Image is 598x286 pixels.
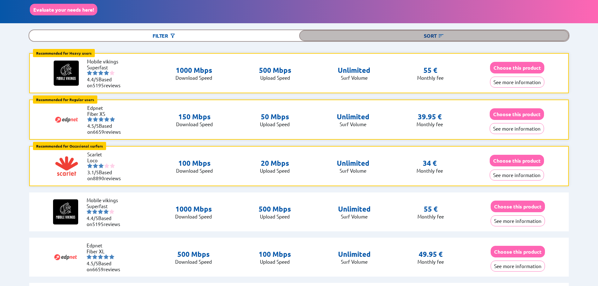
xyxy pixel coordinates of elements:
li: Based on reviews [87,260,124,272]
a: See more information [490,126,544,132]
li: Mobile vikings [87,58,125,64]
b: Recommended for Heavy users [36,51,92,56]
span: 4.4/5 [87,215,98,221]
p: 20 Mbps [260,159,290,168]
li: Based on reviews [87,215,124,227]
img: starnr5 [110,117,115,122]
img: starnr5 [109,254,114,259]
p: Download Speed [175,75,212,81]
img: starnr4 [104,117,109,122]
button: Choose this product [490,155,544,166]
img: Logo of Edpnet [53,245,78,270]
li: Fiber XL [87,248,124,254]
img: starnr3 [98,209,103,214]
img: Logo of Scarlet [54,154,79,179]
img: starnr5 [110,70,115,75]
a: Choose this product [491,203,545,209]
p: Surf Volume [337,168,369,174]
span: 6659 [93,129,104,135]
p: Download Speed [176,121,213,127]
img: Logo of Edpnet [54,107,79,132]
button: Evaluate your needs here! [30,4,97,15]
button: See more information [491,261,545,272]
img: starnr1 [87,70,92,75]
p: 1000 Mbps [175,66,212,75]
span: 5195 [93,82,104,88]
button: See more information [490,170,544,181]
p: Unlimited [337,112,369,121]
button: Choose this product [491,246,545,257]
p: 100 Mbps [176,159,213,168]
img: Button open the sorting menu [438,33,444,39]
a: See more information [490,172,544,178]
p: Unlimited [338,205,371,213]
img: starnr4 [104,70,109,75]
li: Edpnet [87,242,124,248]
li: Loco [87,157,125,163]
p: Surf Volume [338,75,370,81]
img: starnr2 [93,70,98,75]
b: Recommended for Occasional surfers [36,143,103,148]
p: Download Speed [175,259,212,265]
p: Unlimited [338,250,371,259]
p: Monthly fee [417,121,443,127]
p: Upload Speed [260,121,290,127]
p: Upload Speed [260,168,290,174]
p: 49.95 € [419,250,443,259]
p: 55 € [423,66,437,75]
li: Fiber XS [87,111,125,117]
div: Filter [29,30,299,41]
p: Surf Volume [338,259,371,265]
img: starnr5 [110,163,115,168]
p: 500 Mbps [259,205,291,213]
img: starnr1 [87,209,92,214]
b: Recommended for Regular users [36,97,94,102]
img: Button open the filtering menu [170,33,176,39]
p: 500 Mbps [175,250,212,259]
img: starnr4 [104,209,109,214]
button: See more information [490,123,544,134]
p: Download Speed [176,168,213,174]
p: Download Speed [175,213,212,219]
a: Choose this product [490,65,544,71]
img: starnr2 [93,117,98,122]
a: See more information [491,263,545,269]
li: Superfast [87,64,125,70]
p: Upload Speed [259,213,291,219]
li: Scarlet [87,151,125,157]
img: starnr2 [92,254,97,259]
img: starnr3 [98,70,103,75]
p: Upload Speed [259,259,291,265]
li: Based on reviews [87,76,125,88]
p: Monthly fee [418,259,444,265]
p: Unlimited [337,159,369,168]
p: Surf Volume [337,121,369,127]
p: 55 € [424,205,438,213]
p: 39.95 € [418,112,442,121]
img: starnr4 [104,163,109,168]
li: Based on reviews [87,169,125,181]
p: 500 Mbps [259,66,291,75]
p: Surf Volume [338,213,371,219]
span: 5195 [92,221,104,227]
span: 8890 [93,175,104,181]
button: Choose this product [490,108,544,120]
img: starnr2 [92,209,97,214]
li: Based on reviews [87,123,125,135]
li: Edpnet [87,105,125,111]
img: Logo of Mobile vikings [53,199,78,224]
p: Unlimited [338,66,370,75]
img: starnr1 [87,254,92,259]
span: 6659 [92,266,104,272]
p: 100 Mbps [259,250,291,259]
p: Monthly fee [418,213,444,219]
a: See more information [491,218,545,224]
span: 3.1/5 [87,169,99,175]
a: Choose this product [490,158,544,164]
button: See more information [491,215,545,226]
div: Sort [299,30,569,41]
p: 50 Mbps [260,112,290,121]
p: Monthly fee [417,168,443,174]
p: 150 Mbps [176,112,213,121]
img: Logo of Mobile vikings [54,61,79,86]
